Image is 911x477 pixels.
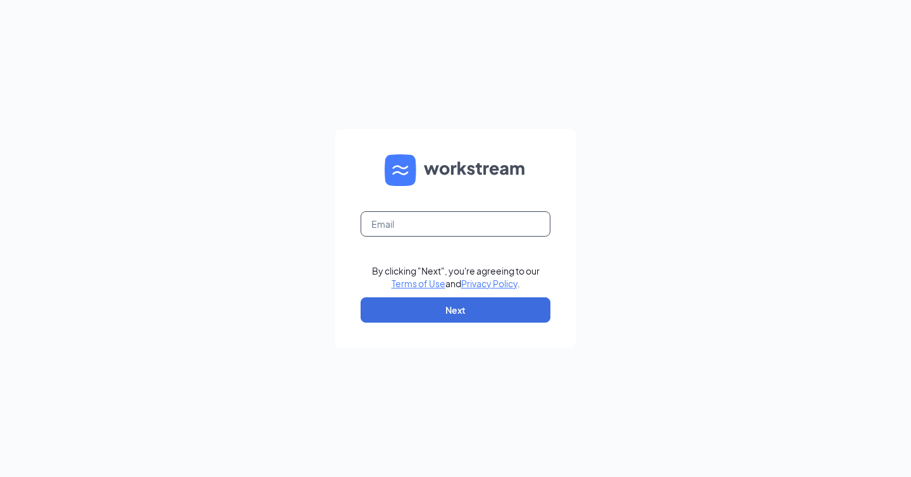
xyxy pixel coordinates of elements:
div: By clicking "Next", you're agreeing to our and . [372,264,540,290]
input: Email [361,211,550,237]
img: WS logo and Workstream text [385,154,526,186]
a: Terms of Use [392,278,445,289]
a: Privacy Policy [461,278,517,289]
button: Next [361,297,550,323]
